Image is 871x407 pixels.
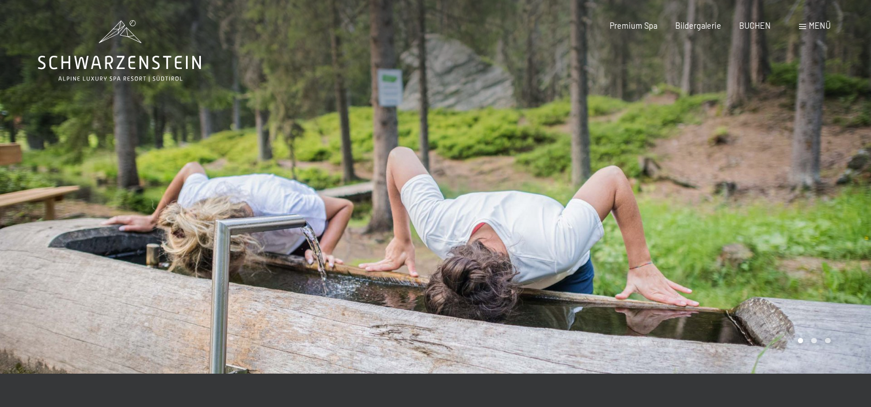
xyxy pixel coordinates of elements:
[825,338,831,344] div: Carousel Page 3
[811,338,817,344] div: Carousel Page 2
[675,21,721,30] a: Bildergalerie
[794,338,831,344] div: Carousel Pagination
[610,21,657,30] a: Premium Spa
[798,338,804,344] div: Carousel Page 1 (Current Slide)
[739,21,771,30] a: BUCHEN
[809,21,831,30] span: Menü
